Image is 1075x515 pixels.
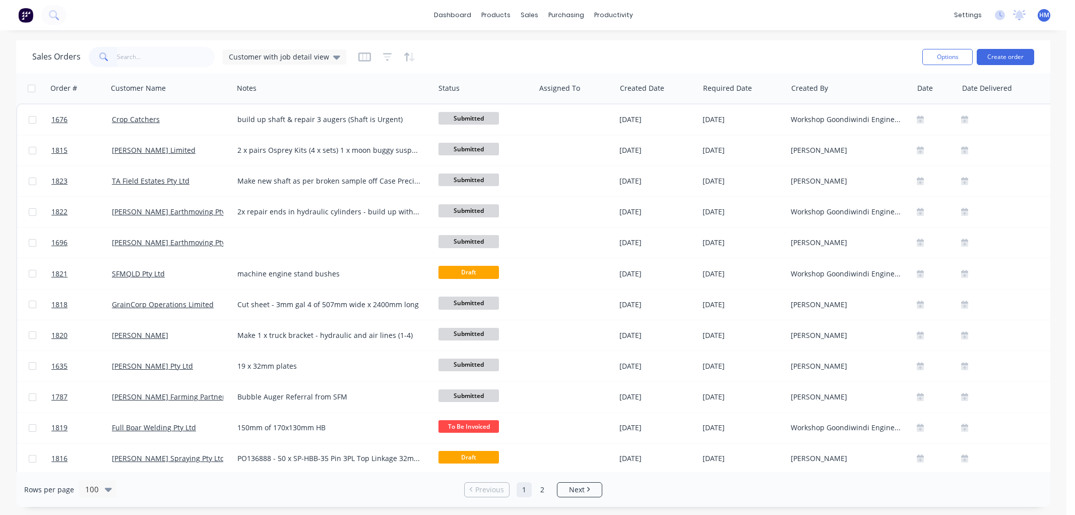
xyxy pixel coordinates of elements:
[112,300,214,309] a: GrainCorp Operations Limited
[791,83,828,93] div: Created By
[438,389,499,402] span: Submitted
[237,300,421,310] div: Cut sheet - 3mm gal 4 of 507mm wide x 2400mm long
[438,143,499,155] span: Submitted
[51,166,112,196] a: 1823
[51,443,112,474] a: 1816
[438,235,499,248] span: Submitted
[51,423,68,433] span: 1819
[51,115,68,125] span: 1676
[438,83,460,93] div: Status
[791,300,903,310] div: [PERSON_NAME]
[703,145,783,155] div: [DATE]
[237,207,421,217] div: 2x repair ends in hydraulic cylinders - build up with weld and bore out and press new bushes in 1...
[569,485,585,495] span: Next
[51,300,68,310] span: 1818
[619,176,694,186] div: [DATE]
[51,135,112,165] a: 1815
[237,176,421,186] div: Make new shaft as per broken sample off Case Precision Planter Make 2 x spare shafts and plates
[51,453,68,464] span: 1816
[703,83,752,93] div: Required Date
[791,176,903,186] div: [PERSON_NAME]
[791,269,903,279] div: Workshop Goondiwindi Engineering
[476,8,516,23] div: products
[703,423,783,433] div: [DATE]
[50,83,77,93] div: Order #
[237,330,421,340] div: Make 1 x truck bracket - hydraulic and air lines (1-4)
[438,297,499,309] span: Submitted
[112,269,165,278] a: SFMQLD Pty Ltd
[917,83,933,93] div: Date
[51,320,112,351] a: 1820
[112,453,225,463] a: [PERSON_NAME] Spraying Pty Ltd
[237,361,421,371] div: 19 x 32mm plates
[51,197,112,227] a: 1822
[791,423,903,433] div: Workshop Goondiwindi Engineering
[438,420,499,433] span: To Be Invoiced
[429,8,476,23] a: dashboard
[922,49,973,65] button: Options
[51,351,112,381] a: 1635
[619,115,694,125] div: [DATE]
[949,8,987,23] div: settings
[791,238,903,248] div: [PERSON_NAME]
[112,423,196,432] a: Full Boar Welding Pty Ltd
[703,269,783,279] div: [DATE]
[51,104,112,135] a: 1676
[619,300,694,310] div: [DATE]
[703,330,783,340] div: [DATE]
[237,269,421,279] div: machine engine stand bushes
[535,482,550,497] a: Page 2
[237,83,257,93] div: Notes
[791,453,903,464] div: [PERSON_NAME]
[51,290,112,320] a: 1818
[619,269,694,279] div: [DATE]
[51,330,68,340] span: 1820
[111,83,166,93] div: Customer Name
[619,423,694,433] div: [DATE]
[791,330,903,340] div: [PERSON_NAME]
[438,328,499,340] span: Submitted
[962,83,1012,93] div: Date Delivered
[703,392,783,402] div: [DATE]
[51,227,112,258] a: 1696
[619,238,694,248] div: [DATE]
[791,392,903,402] div: [PERSON_NAME]
[51,238,68,248] span: 1696
[977,49,1034,65] button: Create order
[438,174,499,186] span: Submitted
[18,8,33,23] img: Factory
[465,485,509,495] a: Previous page
[117,47,215,67] input: Search...
[1039,11,1049,20] span: HM
[619,392,694,402] div: [DATE]
[51,392,68,402] span: 1787
[24,485,74,495] span: Rows per page
[791,145,903,155] div: [PERSON_NAME]
[51,259,112,289] a: 1821
[51,269,68,279] span: 1821
[791,115,903,125] div: Workshop Goondiwindi Engineering
[620,83,664,93] div: Created Date
[557,485,602,495] a: Next page
[703,300,783,310] div: [DATE]
[51,176,68,186] span: 1823
[791,207,903,217] div: Workshop Goondiwindi Engineering
[619,207,694,217] div: [DATE]
[703,207,783,217] div: [DATE]
[619,330,694,340] div: [DATE]
[619,145,694,155] div: [DATE]
[703,115,783,125] div: [DATE]
[237,392,421,402] div: Bubble Auger Referral from SFM
[619,361,694,371] div: [DATE]
[112,115,160,124] a: Crop Catchers
[237,423,421,433] div: 150mm of 170x130mm HB
[51,145,68,155] span: 1815
[438,112,499,125] span: Submitted
[703,453,783,464] div: [DATE]
[438,451,499,464] span: Draft
[516,8,543,23] div: sales
[703,361,783,371] div: [DATE]
[237,145,421,155] div: 2 x pairs Osprey Kits (4 x sets) 1 x moon buggy suspension kit with plates for moon buggy. Big bo...
[229,51,329,62] span: Customer with job detail view
[112,361,193,371] a: [PERSON_NAME] Pty Ltd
